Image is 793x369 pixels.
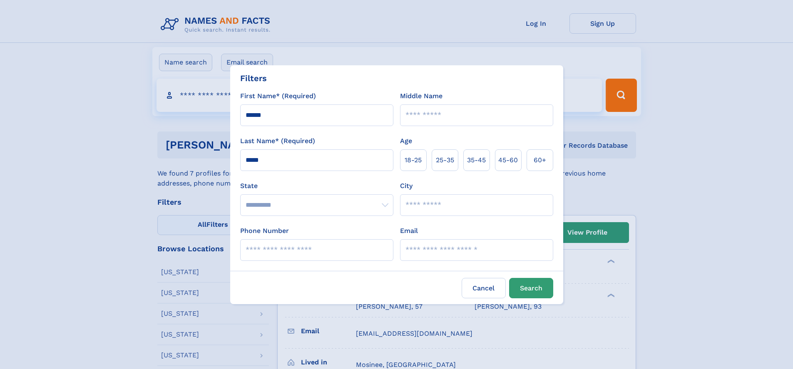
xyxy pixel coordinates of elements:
[240,136,315,146] label: Last Name* (Required)
[400,136,412,146] label: Age
[534,155,546,165] span: 60+
[400,226,418,236] label: Email
[400,181,413,191] label: City
[509,278,553,298] button: Search
[467,155,486,165] span: 35‑45
[462,278,506,298] label: Cancel
[436,155,454,165] span: 25‑35
[240,72,267,84] div: Filters
[240,91,316,101] label: First Name* (Required)
[240,181,393,191] label: State
[240,226,289,236] label: Phone Number
[405,155,422,165] span: 18‑25
[498,155,518,165] span: 45‑60
[400,91,442,101] label: Middle Name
